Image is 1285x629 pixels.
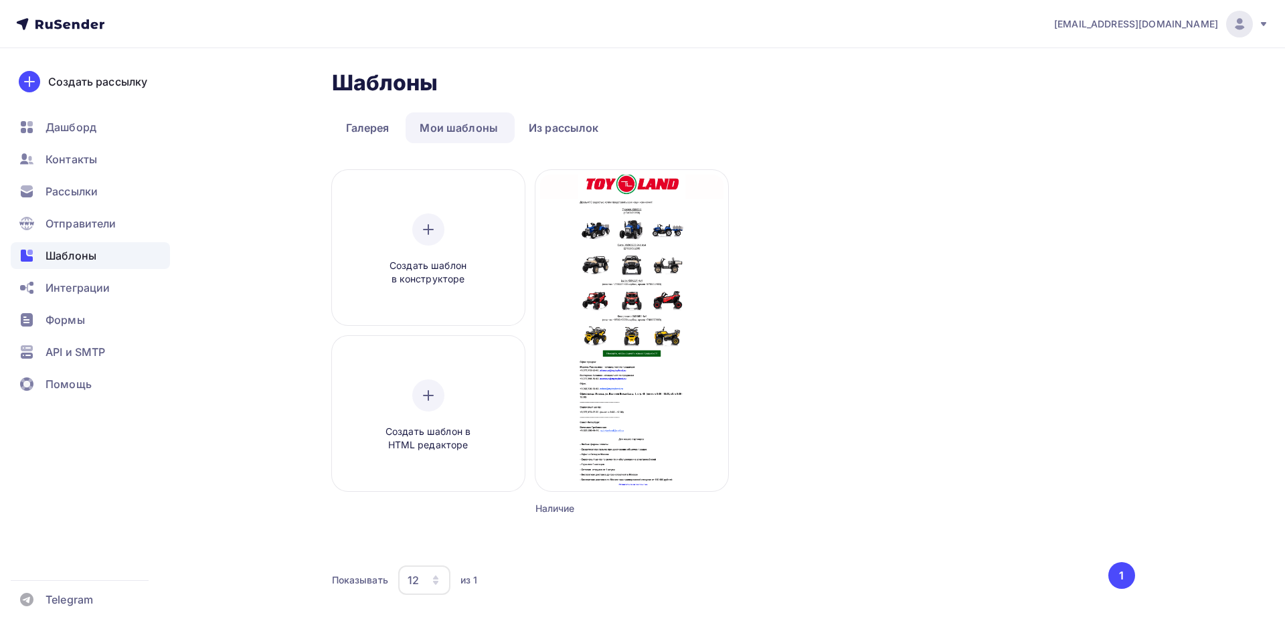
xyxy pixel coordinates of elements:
[1106,562,1135,589] ul: Pagination
[46,119,96,135] span: Дашборд
[515,112,613,143] a: Из рассылок
[11,242,170,269] a: Шаблоны
[408,572,419,588] div: 12
[398,565,451,596] button: 12
[11,178,170,205] a: Рассылки
[48,74,147,90] div: Создать рассылку
[46,592,93,608] span: Telegram
[365,425,492,452] span: Создать шаблон в HTML редакторе
[46,344,105,360] span: API и SMTP
[46,183,98,199] span: Рассылки
[535,502,680,515] div: Наличие
[46,248,96,264] span: Шаблоны
[46,151,97,167] span: Контакты
[1108,562,1135,589] button: Go to page 1
[46,312,85,328] span: Формы
[46,215,116,232] span: Отправители
[365,259,492,286] span: Создать шаблон в конструкторе
[11,210,170,237] a: Отправители
[406,112,512,143] a: Мои шаблоны
[332,573,388,587] div: Показывать
[46,376,92,392] span: Помощь
[46,280,110,296] span: Интеграции
[332,112,404,143] a: Галерея
[460,573,478,587] div: из 1
[11,306,170,333] a: Формы
[11,114,170,141] a: Дашборд
[11,146,170,173] a: Контакты
[1054,17,1218,31] span: [EMAIL_ADDRESS][DOMAIN_NAME]
[1054,11,1269,37] a: [EMAIL_ADDRESS][DOMAIN_NAME]
[332,70,438,96] h2: Шаблоны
